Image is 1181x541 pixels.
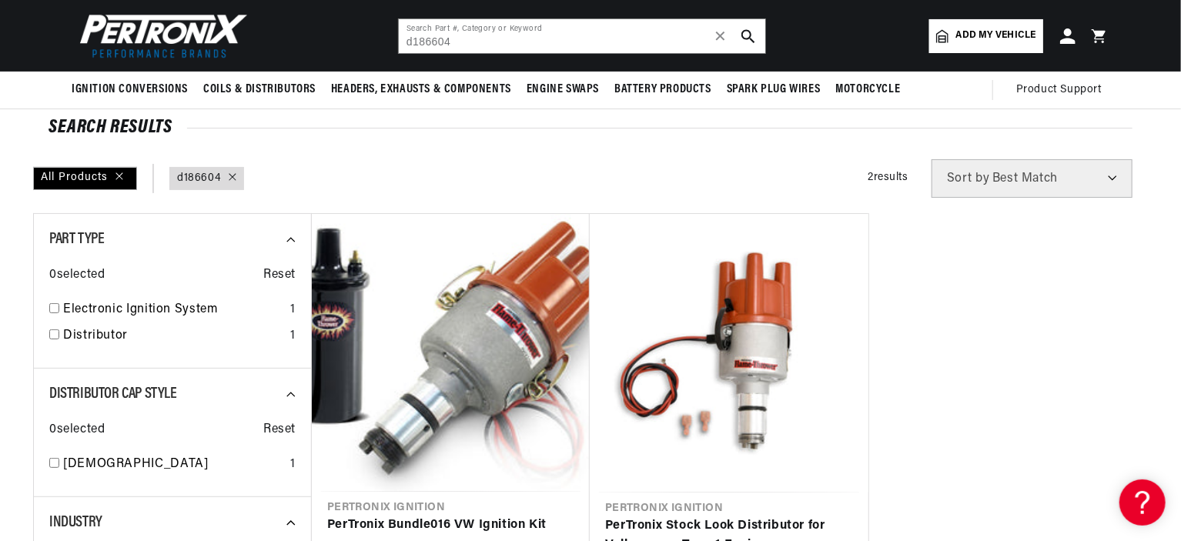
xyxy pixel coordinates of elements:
span: Distributor Cap Style [49,386,177,402]
select: Sort by [932,159,1132,198]
summary: Coils & Distributors [196,72,323,108]
div: 1 [290,300,296,320]
span: Coils & Distributors [203,82,316,98]
summary: Battery Products [607,72,719,108]
input: Search Part #, Category or Keyword [399,19,765,53]
a: d186604 [177,170,221,187]
div: 1 [290,455,296,475]
summary: Headers, Exhausts & Components [323,72,519,108]
span: Spark Plug Wires [727,82,821,98]
div: 1 [290,326,296,346]
a: Add my vehicle [929,19,1043,53]
button: search button [731,19,765,53]
span: Product Support [1016,82,1102,99]
div: All Products [33,167,137,190]
span: Reset [263,420,296,440]
span: Industry [49,515,102,530]
span: Engine Swaps [527,82,599,98]
div: SEARCH RESULTS [49,120,1132,135]
span: 0 selected [49,420,105,440]
span: Headers, Exhausts & Components [331,82,511,98]
span: Part Type [49,232,104,247]
img: Pertronix [72,9,249,62]
a: [DEMOGRAPHIC_DATA] [63,455,284,475]
a: PerTronix Bundle016 VW Ignition Kit [327,516,574,536]
span: 0 selected [49,265,105,286]
span: 2 results [868,172,908,183]
span: Ignition Conversions [72,82,188,98]
span: Motorcycle [835,82,900,98]
span: Battery Products [614,82,711,98]
summary: Engine Swaps [519,72,607,108]
summary: Ignition Conversions [72,72,196,108]
span: Reset [263,265,296,286]
summary: Spark Plug Wires [719,72,828,108]
span: Add my vehicle [956,28,1036,43]
summary: Product Support [1016,72,1109,109]
a: Electronic Ignition System [63,300,284,320]
a: Distributor [63,326,284,346]
summary: Motorcycle [828,72,908,108]
span: Sort by [947,172,989,185]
